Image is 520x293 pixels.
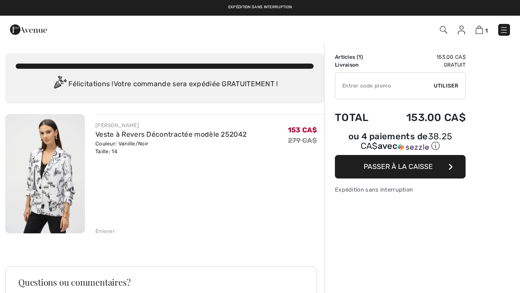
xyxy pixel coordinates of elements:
s: 279 CA$ [288,136,317,145]
td: Livraison [335,61,382,69]
td: Total [335,103,382,132]
td: Gratuit [382,61,466,69]
div: Enlever [95,227,115,235]
input: Code promo [335,73,434,99]
img: Congratulation2.svg [51,76,68,93]
td: Articles ( ) [335,53,382,61]
h3: Questions ou commentaires? [18,278,304,286]
a: 1ère Avenue [10,25,47,33]
img: Sezzle [398,143,429,151]
div: Expédition sans interruption [335,185,466,194]
a: 1 [476,24,488,35]
span: 1 [485,27,488,34]
span: 153 CA$ [288,126,317,134]
a: Veste à Revers Décontractée modèle 252042 [95,130,246,138]
td: 153.00 CA$ [382,103,466,132]
div: ou 4 paiements de38.25 CA$avecSezzle Cliquez pour en savoir plus sur Sezzle [335,132,466,155]
img: Veste à Revers Décontractée modèle 252042 [5,114,85,233]
span: Passer à la caisse [364,162,433,171]
img: Panier d'achat [476,26,483,34]
img: Recherche [440,26,447,34]
button: Passer à la caisse [335,155,466,178]
img: Menu [500,26,508,34]
div: Couleur: Vanille/Noir Taille: 14 [95,140,246,155]
span: 1 [358,54,361,60]
td: 153.00 CA$ [382,53,466,61]
span: Utiliser [434,82,458,90]
img: 1ère Avenue [10,21,47,38]
div: Félicitations ! Votre commande sera expédiée GRATUITEMENT ! [16,76,314,93]
div: [PERSON_NAME] [95,121,246,129]
div: ou 4 paiements de avec [335,132,466,152]
span: 38.25 CA$ [361,131,452,151]
img: Mes infos [458,26,465,34]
